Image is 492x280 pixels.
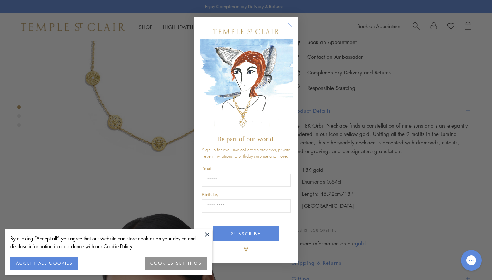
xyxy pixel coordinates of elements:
[10,234,207,250] div: By clicking “Accept all”, you agree that our website can store cookies on your device and disclos...
[289,24,298,32] button: Close dialog
[202,174,291,187] input: Email
[457,248,485,273] iframe: Gorgias live chat messenger
[213,226,279,241] button: SUBSCRIBE
[145,257,207,270] button: COOKIES SETTINGS
[202,192,219,197] span: Birthday
[213,29,279,34] img: Temple St. Clair
[239,242,253,256] img: TSC
[202,147,290,159] span: Sign up for exclusive collection previews, private event invitations, a birthday surprise and more.
[201,166,213,171] span: Email
[217,135,275,143] span: Be part of our world.
[10,257,78,270] button: ACCEPT ALL COOKIES
[200,39,293,132] img: c4a9eb12-d91a-4d4a-8ee0-386386f4f338.jpeg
